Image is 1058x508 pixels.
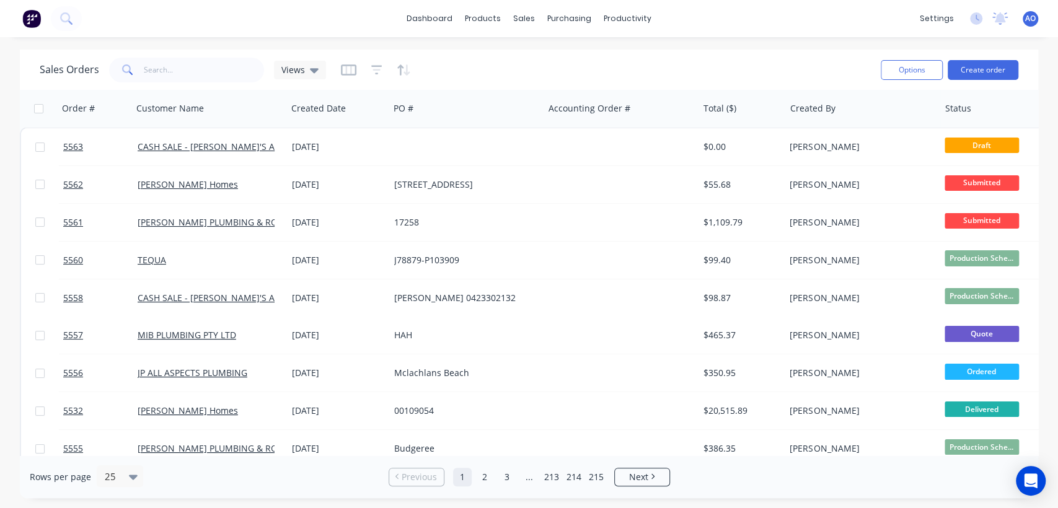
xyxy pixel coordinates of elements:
a: Page 213 [542,468,561,486]
span: 5562 [63,178,83,191]
a: Jump forward [520,468,539,486]
div: $20,515.89 [703,405,776,417]
a: 5557 [63,317,138,354]
a: Page 215 [587,468,606,486]
a: JP ALL ASPECTS PLUMBING [138,367,247,379]
button: Create order [948,60,1018,80]
span: 5563 [63,141,83,153]
a: Page 1 is your current page [453,468,472,486]
div: [DATE] [292,329,384,341]
a: [PERSON_NAME] PLUMBING & ROOFING PRO PTY LTD [138,216,359,228]
span: 5556 [63,367,83,379]
div: [PERSON_NAME] [790,367,927,379]
img: Factory [22,9,41,28]
div: [PERSON_NAME] 0423302132 [394,292,532,304]
div: [DATE] [292,254,384,266]
span: 5555 [63,442,83,455]
span: Quote [945,326,1019,341]
div: 00109054 [394,405,532,417]
div: [PERSON_NAME] [790,141,927,153]
div: $99.40 [703,254,776,266]
div: products [459,9,507,28]
div: sales [507,9,541,28]
span: 5561 [63,216,83,229]
span: 5558 [63,292,83,304]
a: Previous page [389,471,444,483]
a: 5532 [63,392,138,429]
a: TEQUA [138,254,166,266]
a: [PERSON_NAME] Homes [138,178,238,190]
div: [DATE] [292,178,384,191]
div: [PERSON_NAME] [790,216,927,229]
span: Ordered [945,364,1019,379]
div: Mclachlans Beach [394,367,532,379]
div: Budgeree [394,442,532,455]
div: $386.35 [703,442,776,455]
span: Production Sche... [945,250,1019,266]
a: Page 214 [565,468,583,486]
a: dashboard [400,9,459,28]
h1: Sales Orders [40,64,99,76]
a: Page 2 [475,468,494,486]
div: [DATE] [292,216,384,229]
span: Next [629,471,648,483]
button: Options [881,60,943,80]
div: Customer Name [136,102,204,115]
div: [PERSON_NAME] [790,178,927,191]
span: Views [281,63,305,76]
div: [DATE] [292,367,384,379]
a: Next page [615,471,669,483]
a: 5556 [63,354,138,392]
ul: Pagination [384,468,675,486]
div: [PERSON_NAME] [790,405,927,417]
a: 5555 [63,430,138,467]
div: [DATE] [292,292,384,304]
div: [PERSON_NAME] [790,442,927,455]
a: CASH SALE - [PERSON_NAME]'S ACCOUNT [138,141,311,152]
span: Submitted [945,175,1019,191]
div: [DATE] [292,442,384,455]
a: [PERSON_NAME] PLUMBING & ROOFING PRO PTY LTD [138,442,359,454]
div: [PERSON_NAME] [790,329,927,341]
div: $350.95 [703,367,776,379]
div: [DATE] [292,405,384,417]
div: Created Date [291,102,346,115]
div: [PERSON_NAME] [790,292,927,304]
span: Previous [402,471,437,483]
div: [STREET_ADDRESS] [394,178,532,191]
a: Page 3 [498,468,516,486]
div: settings [914,9,960,28]
span: 5557 [63,329,83,341]
div: $55.68 [703,178,776,191]
a: 5560 [63,242,138,279]
div: [DATE] [292,141,384,153]
div: [PERSON_NAME] [790,254,927,266]
span: Rows per page [30,471,91,483]
div: $0.00 [703,141,776,153]
div: Accounting Order # [549,102,630,115]
div: HAH [394,329,532,341]
span: Submitted [945,213,1019,229]
div: productivity [597,9,658,28]
div: Total ($) [703,102,736,115]
div: Status [945,102,971,115]
span: 5532 [63,405,83,417]
a: [PERSON_NAME] Homes [138,405,238,416]
input: Search... [144,58,265,82]
div: purchasing [541,9,597,28]
div: Open Intercom Messenger [1016,466,1046,496]
span: Draft [945,138,1019,153]
span: Delivered [945,401,1019,417]
div: Order # [62,102,95,115]
div: PO # [394,102,413,115]
div: Created By [790,102,835,115]
span: Production Sche... [945,288,1019,304]
div: $98.87 [703,292,776,304]
span: 5560 [63,254,83,266]
span: Production Sche... [945,439,1019,455]
div: J78879-P103909 [394,254,532,266]
div: $465.37 [703,329,776,341]
a: 5558 [63,279,138,317]
span: AO [1025,13,1036,24]
a: 5563 [63,128,138,165]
